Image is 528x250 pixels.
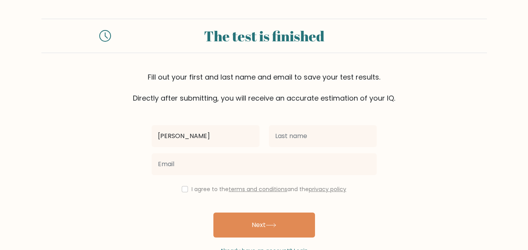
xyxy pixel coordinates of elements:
input: Last name [269,125,377,147]
a: privacy policy [309,185,346,193]
div: Fill out your first and last name and email to save your test results. Directly after submitting,... [41,72,487,103]
button: Next [213,213,315,238]
a: terms and conditions [229,185,287,193]
input: First name [152,125,260,147]
div: The test is finished [120,25,408,46]
label: I agree to the and the [192,185,346,193]
input: Email [152,153,377,175]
